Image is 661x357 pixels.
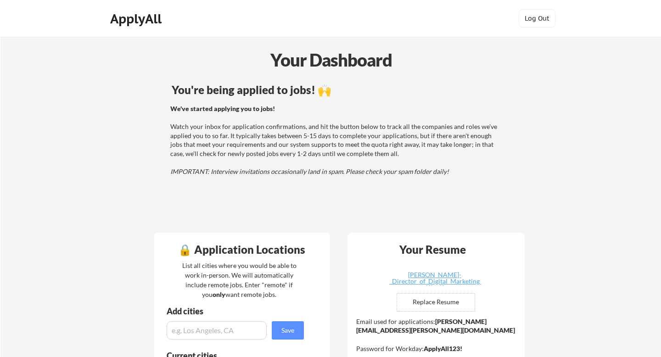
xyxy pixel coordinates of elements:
div: You're being applied to jobs! 🙌 [172,84,503,95]
div: [PERSON_NAME]-_Director_of_Digital_Marketing (1).pdf [380,272,489,291]
strong: We've started applying you to jobs! [170,105,275,112]
strong: only [213,290,225,298]
em: IMPORTANT: Interview invitations occasionally land in spam. Please check your spam folder daily! [170,167,449,175]
a: [PERSON_NAME]-_Director_of_Digital_Marketing (1).pdf [380,272,489,286]
div: Your Dashboard [1,47,661,73]
button: Save [272,321,304,340]
div: ApplyAll [110,11,164,27]
div: Your Resume [387,244,478,255]
strong: ApplyAll123! [424,345,462,352]
div: Watch your inbox for application confirmations, and hit the button below to track all the compani... [170,104,501,176]
strong: [PERSON_NAME][EMAIL_ADDRESS][PERSON_NAME][DOMAIN_NAME] [356,318,515,335]
div: List all cities where you would be able to work in-person. We will automatically include remote j... [176,261,302,299]
button: Log Out [519,9,555,28]
div: 🔒 Application Locations [157,244,327,255]
div: Add cities [167,307,306,315]
input: e.g. Los Angeles, CA [167,321,267,340]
